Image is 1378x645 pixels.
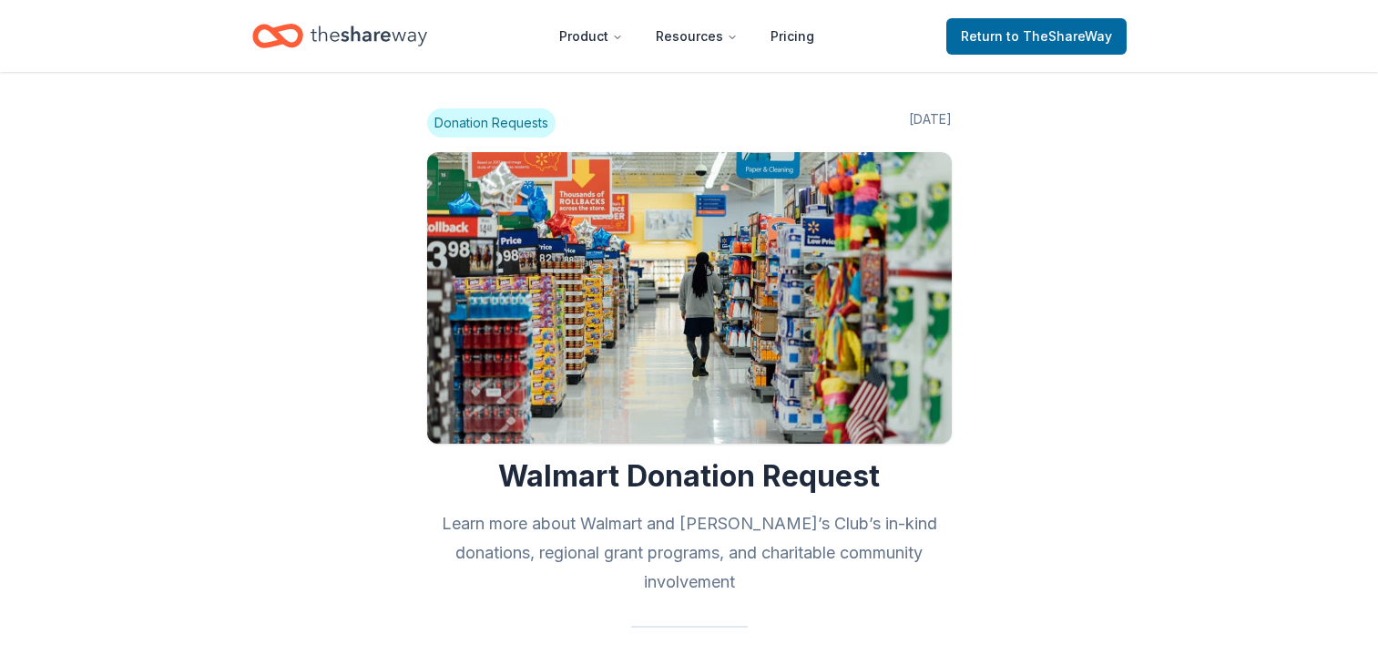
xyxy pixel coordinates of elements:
[961,26,1112,47] span: Return
[427,152,952,444] img: Image for Walmart Donation Request
[641,18,752,55] button: Resources
[909,108,952,138] span: [DATE]
[545,15,829,57] nav: Main
[1006,28,1112,44] span: to TheShareWay
[427,458,952,495] h1: Walmart Donation Request
[252,15,427,57] a: Home
[545,18,638,55] button: Product
[427,108,556,138] span: Donation Requests
[756,18,829,55] a: Pricing
[946,18,1127,55] a: Returnto TheShareWay
[427,509,952,597] h2: Learn more about Walmart and [PERSON_NAME]’s Club’s in-kind donations, regional grant programs, a...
